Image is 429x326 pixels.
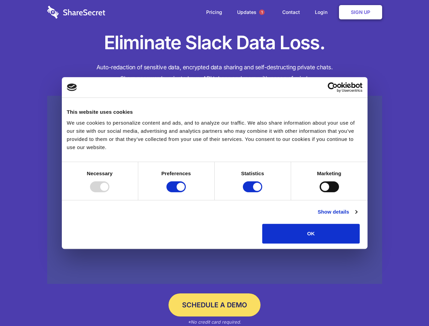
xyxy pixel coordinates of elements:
img: logo-wordmark-white-trans-d4663122ce5f474addd5e946df7df03e33cb6a1c49d2221995e7729f52c070b2.svg [47,6,105,19]
a: Login [308,2,338,23]
em: *No credit card required. [188,319,241,325]
strong: Necessary [87,170,113,176]
a: Wistia video thumbnail [47,96,382,284]
a: Contact [275,2,307,23]
button: OK [262,224,360,243]
strong: Marketing [317,170,341,176]
img: logo [67,84,77,91]
a: Show details [318,208,357,216]
strong: Preferences [161,170,191,176]
a: Usercentrics Cookiebot - opens in a new window [303,82,362,92]
strong: Statistics [241,170,264,176]
div: We use cookies to personalize content and ads, and to analyze our traffic. We also share informat... [67,119,362,151]
a: Pricing [199,2,229,23]
a: Schedule a Demo [168,293,261,316]
h1: Eliminate Slack Data Loss. [47,31,382,55]
span: 1 [259,10,265,15]
a: Sign Up [339,5,382,19]
h4: Auto-redaction of sensitive data, encrypted data sharing and self-destructing private chats. Shar... [47,62,382,84]
div: This website uses cookies [67,108,362,116]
